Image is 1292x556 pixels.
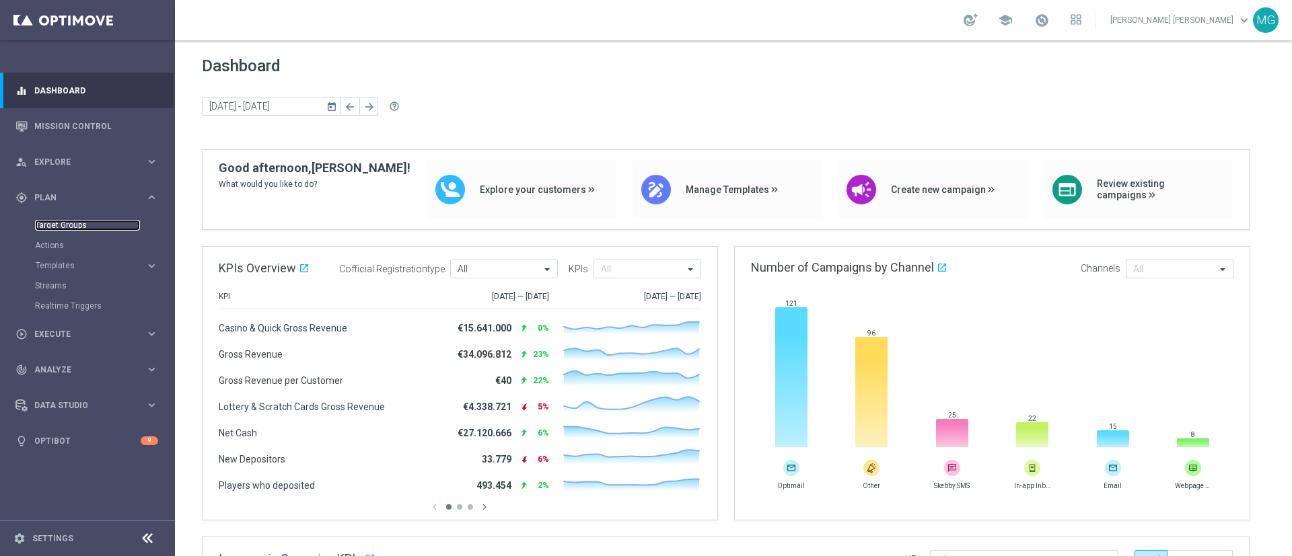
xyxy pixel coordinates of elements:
div: Analyze [15,364,145,376]
button: person_search Explore keyboard_arrow_right [15,157,159,167]
button: Templates keyboard_arrow_right [35,260,159,271]
span: Data Studio [34,401,145,409]
div: Realtime Triggers [35,296,174,316]
span: Explore [34,158,145,166]
span: Plan [34,194,145,202]
div: Execute [15,328,145,340]
a: Target Groups [35,220,140,231]
span: Templates [36,262,132,270]
i: equalizer [15,85,28,97]
i: person_search [15,156,28,168]
i: settings [13,532,26,545]
i: keyboard_arrow_right [145,191,158,204]
div: Streams [35,276,174,296]
div: Optibot [15,423,158,459]
button: gps_fixed Plan keyboard_arrow_right [15,192,159,203]
a: Actions [35,240,140,251]
a: Realtime Triggers [35,301,140,311]
span: keyboard_arrow_down [1237,13,1252,28]
i: keyboard_arrow_right [145,399,158,411]
span: Analyze [34,366,145,374]
div: Actions [35,235,174,255]
div: Mission Control [15,108,158,144]
i: keyboard_arrow_right [145,327,158,340]
button: Data Studio keyboard_arrow_right [15,400,159,411]
a: Optibot [34,423,141,459]
i: play_circle_outline [15,328,28,340]
i: lightbulb [15,435,28,447]
i: gps_fixed [15,192,28,204]
div: Explore [15,156,145,168]
i: keyboard_arrow_right [145,363,158,376]
div: Dashboard [15,73,158,108]
div: Templates [36,262,145,270]
button: equalizer Dashboard [15,85,159,96]
button: track_changes Analyze keyboard_arrow_right [15,364,159,375]
div: MG [1253,7,1279,33]
i: track_changes [15,364,28,376]
a: Dashboard [34,73,158,108]
a: [PERSON_NAME] [PERSON_NAME]keyboard_arrow_down [1109,10,1253,30]
div: Data Studio [15,399,145,411]
div: Target Groups [35,215,174,235]
a: Mission Control [34,108,158,144]
button: Mission Control [15,121,159,132]
a: Streams [35,280,140,291]
span: Execute [34,330,145,338]
a: Settings [32,534,73,543]
div: Plan [15,192,145,204]
i: keyboard_arrow_right [145,260,158,272]
div: Templates [35,255,174,276]
button: play_circle_outline Execute keyboard_arrow_right [15,329,159,340]
div: 9 [141,436,158,445]
i: keyboard_arrow_right [145,155,158,168]
span: school [998,13,1013,28]
button: lightbulb Optibot 9 [15,436,159,446]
